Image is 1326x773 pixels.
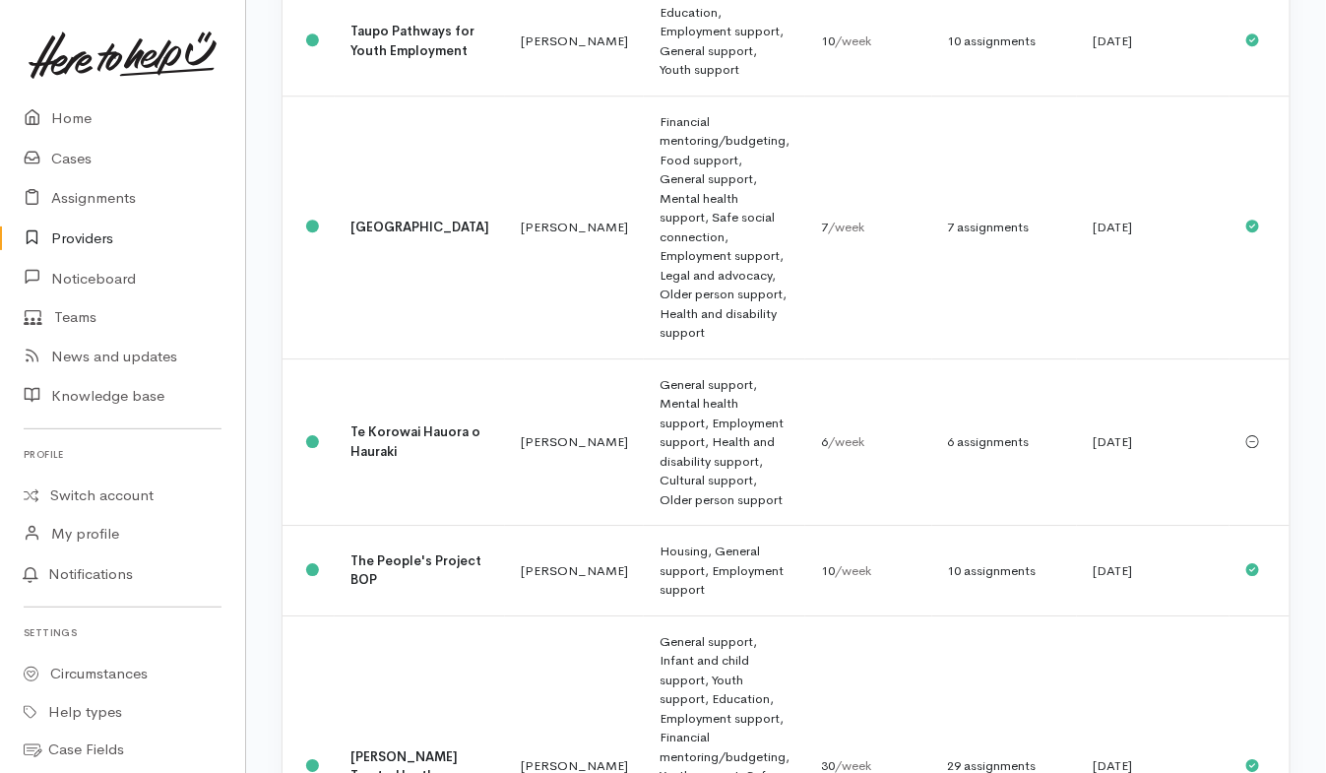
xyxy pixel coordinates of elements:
b: The People's Project BOP [350,552,481,589]
td: [PERSON_NAME] [505,526,644,616]
div: 10 [821,561,916,581]
div: 10 assignments [948,561,1061,581]
div: 7 [821,218,916,237]
td: Financial mentoring/budgeting, Food support, General support, Mental health support, Safe social ... [644,96,805,358]
span: /week [828,219,864,235]
td: [DATE] [1077,358,1230,526]
td: [DATE] [1077,96,1230,358]
h6: Profile [24,441,221,468]
div: 10 assignments [948,32,1061,51]
td: [PERSON_NAME] [505,358,644,526]
b: Taupo Pathways for Youth Employment [350,23,474,59]
td: [DATE] [1077,526,1230,616]
div: 6 assignments [948,432,1061,452]
div: 7 assignments [948,218,1061,237]
b: [GEOGRAPHIC_DATA] [350,219,489,235]
span: /week [828,433,864,450]
div: 6 [821,432,916,452]
td: Housing, General support, Employment support [644,526,805,616]
span: /week [835,562,871,579]
td: General support, Mental health support, Employment support, Health and disability support, Cultur... [644,358,805,526]
div: 10 [821,32,916,51]
td: [PERSON_NAME] [505,96,644,358]
h6: Settings [24,619,221,646]
span: /week [835,32,871,49]
b: Te Korowai Hauora o Hauraki [350,423,480,460]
